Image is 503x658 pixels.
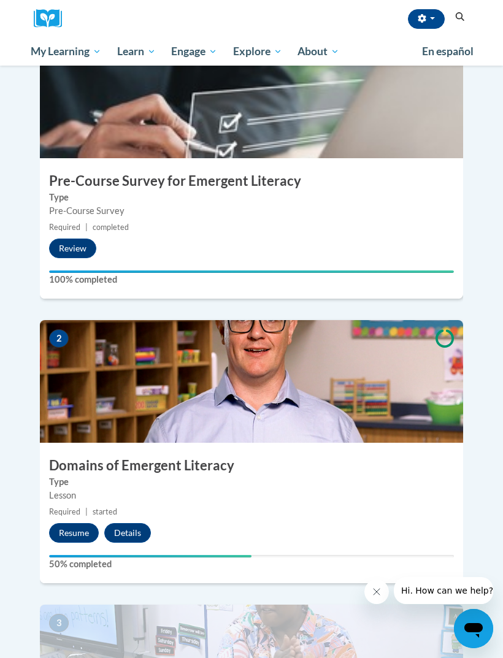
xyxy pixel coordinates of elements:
[408,9,445,29] button: Account Settings
[31,44,101,59] span: My Learning
[364,580,389,604] iframe: Close message
[40,320,463,443] img: Course Image
[298,44,339,59] span: About
[21,37,482,66] div: Main menu
[163,37,225,66] a: Engage
[40,36,463,158] img: Course Image
[49,557,454,571] label: 50% completed
[225,37,290,66] a: Explore
[23,37,109,66] a: My Learning
[290,37,348,66] a: About
[49,523,99,543] button: Resume
[451,10,469,25] button: Search
[93,507,117,516] span: started
[109,37,164,66] a: Learn
[49,204,454,218] div: Pre-Course Survey
[49,555,251,557] div: Your progress
[117,44,156,59] span: Learn
[49,270,454,273] div: Your progress
[171,44,217,59] span: Engage
[85,223,88,232] span: |
[49,489,454,502] div: Lesson
[233,44,282,59] span: Explore
[34,9,71,28] img: Logo brand
[40,456,463,475] h3: Domains of Emergent Literacy
[414,39,482,64] a: En español
[49,223,80,232] span: Required
[49,614,69,632] span: 3
[49,507,80,516] span: Required
[85,507,88,516] span: |
[422,45,474,58] span: En español
[49,239,96,258] button: Review
[104,523,151,543] button: Details
[49,191,454,204] label: Type
[34,9,71,28] a: Cox Campus
[49,475,454,489] label: Type
[49,329,69,348] span: 2
[394,577,493,604] iframe: Message from company
[93,223,129,232] span: completed
[40,172,463,191] h3: Pre-Course Survey for Emergent Literacy
[454,609,493,648] iframe: Button to launch messaging window
[49,273,454,286] label: 100% completed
